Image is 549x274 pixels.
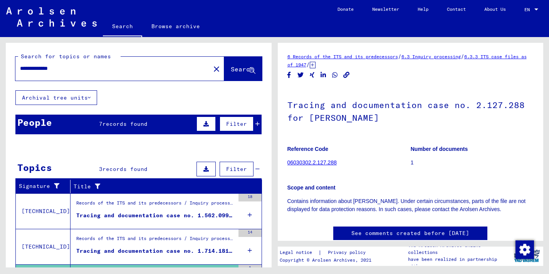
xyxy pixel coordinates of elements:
img: yv_logo.png [512,246,541,266]
span: / [306,61,310,68]
button: Filter [220,162,254,176]
button: Share on Twitter [297,70,305,80]
a: Privacy policy [322,249,375,257]
a: 6.3 Inquiry processing [401,54,461,59]
p: have been realized in partnership with [408,256,510,270]
h1: Tracing and documentation case no. 2.127.288 for [PERSON_NAME] [287,87,534,134]
button: Clear [209,61,224,76]
p: Copyright © Arolsen Archives, 2021 [280,257,375,264]
span: / [461,53,464,60]
div: Tracing and documentation case no. 1.562.099 for [PERSON_NAME][DEMOGRAPHIC_DATA] born [DEMOGRAPHI... [76,211,235,220]
span: Search [231,65,254,73]
div: Title [74,183,247,191]
b: Number of documents [411,146,468,152]
div: Signature [19,180,72,193]
a: Browse archive [142,17,209,36]
p: Contains information about [PERSON_NAME]. Under certain circumstances, parts of the file are not ... [287,197,534,213]
span: records found [102,120,148,127]
span: Filter [226,166,247,173]
button: Share on Facebook [285,70,293,80]
mat-icon: close [212,64,221,74]
div: People [17,115,52,129]
button: Share on Xing [308,70,316,80]
span: 7 [99,120,102,127]
button: Share on WhatsApp [331,70,339,80]
button: Share on LinkedIn [319,70,327,80]
a: See comments created before [DATE] [351,229,469,237]
span: Filter [226,120,247,127]
b: Scope and content [287,184,336,191]
img: Zustimmung ändern [515,240,534,259]
span: / [398,53,401,60]
a: Legal notice [280,249,318,257]
a: 06030302.2.127.288 [287,159,337,166]
button: Copy link [342,70,351,80]
div: Title [74,180,254,193]
div: Tracing and documentation case no. 1.714.181 for [PERSON_NAME][DEMOGRAPHIC_DATA] born [DEMOGRAPHI... [76,247,235,255]
mat-select-trigger: EN [524,7,530,12]
div: | [280,249,375,257]
b: Reference Code [287,146,329,152]
div: Records of the ITS and its predecessors / Inquiry processing / ITS case files as of 1947 / Reposi... [76,200,235,210]
div: Signature [19,182,64,190]
button: Filter [220,117,254,131]
a: 6 Records of the ITS and its predecessors [287,54,398,59]
a: Search [103,17,142,37]
p: 1 [411,159,534,167]
div: Records of the ITS and its predecessors / Inquiry processing / ITS case files as of 1947 / Reposi... [76,235,235,246]
button: Search [224,57,262,81]
p: The Arolsen Archives online collections [408,242,510,256]
img: Arolsen_neg.svg [6,7,97,27]
mat-label: Search for topics or names [21,53,111,60]
button: Archival tree units [15,90,97,105]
